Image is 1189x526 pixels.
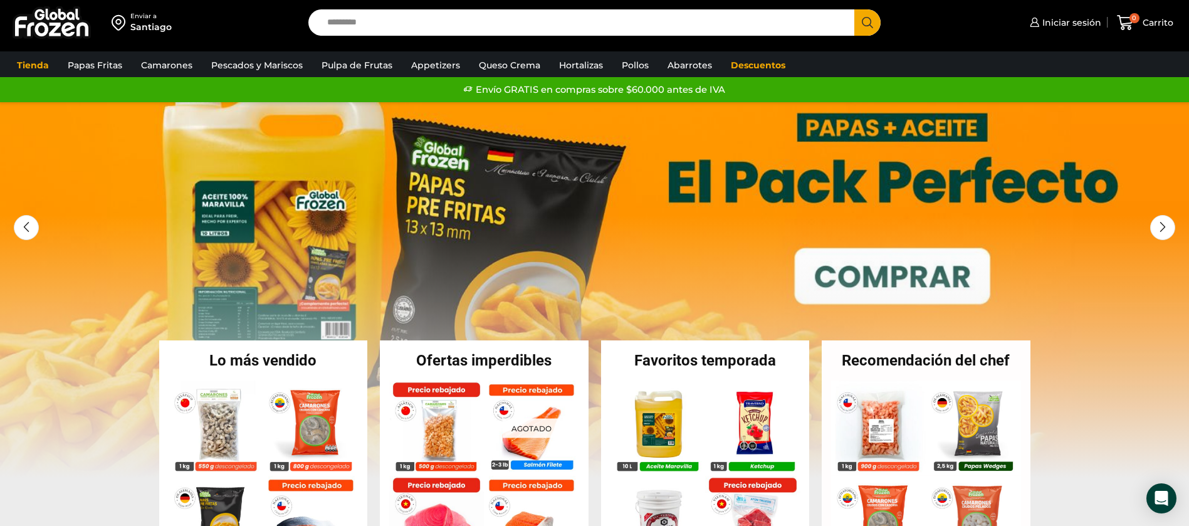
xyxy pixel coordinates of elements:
div: Previous slide [14,215,39,240]
h2: Ofertas imperdibles [380,353,589,368]
a: Camarones [135,53,199,77]
span: 0 [1129,13,1139,23]
h2: Lo más vendido [159,353,368,368]
a: Appetizers [405,53,466,77]
p: Agotado [503,418,560,438]
a: Pescados y Mariscos [205,53,309,77]
a: Descuentos [725,53,792,77]
a: 0 Carrito [1114,8,1176,38]
a: Pollos [615,53,655,77]
a: Hortalizas [553,53,609,77]
h2: Favoritos temporada [601,353,810,368]
h2: Recomendación del chef [822,353,1030,368]
span: Iniciar sesión [1039,16,1101,29]
a: Pulpa de Frutas [315,53,399,77]
div: Enviar a [130,12,172,21]
div: Next slide [1150,215,1175,240]
a: Iniciar sesión [1027,10,1101,35]
a: Tienda [11,53,55,77]
div: Santiago [130,21,172,33]
a: Queso Crema [473,53,547,77]
a: Papas Fritas [61,53,128,77]
span: Carrito [1139,16,1173,29]
img: address-field-icon.svg [112,12,130,33]
button: Search button [854,9,881,36]
a: Abarrotes [661,53,718,77]
div: Open Intercom Messenger [1146,483,1176,513]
